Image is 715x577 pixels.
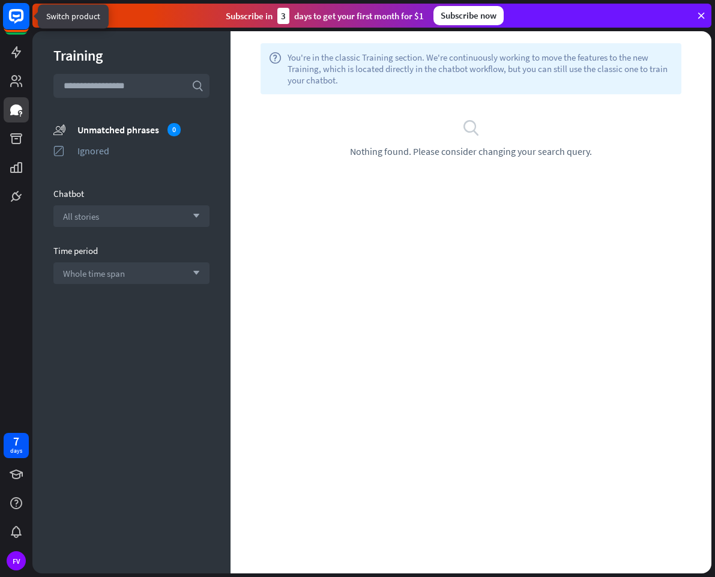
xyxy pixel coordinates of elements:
[53,123,65,136] i: unmatched_phrases
[192,80,204,92] i: search
[187,213,200,220] i: arrow_down
[13,436,19,447] div: 7
[7,551,26,570] div: FV
[63,211,99,222] span: All stories
[53,245,210,256] div: Time period
[4,433,29,458] a: 7 days
[288,52,673,86] span: You're in the classic Training section. We're continuously working to move the features to the ne...
[77,145,210,157] div: Ignored
[77,123,210,136] div: Unmatched phrases
[433,6,504,25] div: Subscribe now
[63,268,125,279] span: Whole time span
[462,118,480,136] i: search
[53,188,210,199] div: Chatbot
[187,270,200,277] i: arrow_down
[350,145,592,157] span: Nothing found. Please consider changing your search query.
[53,46,210,65] div: Training
[226,8,424,24] div: Subscribe in days to get your first month for $1
[10,5,46,41] button: Open LiveChat chat widget
[277,8,289,24] div: 3
[167,123,181,136] div: 0
[10,447,22,455] div: days
[53,145,65,157] i: ignored
[269,52,282,86] i: help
